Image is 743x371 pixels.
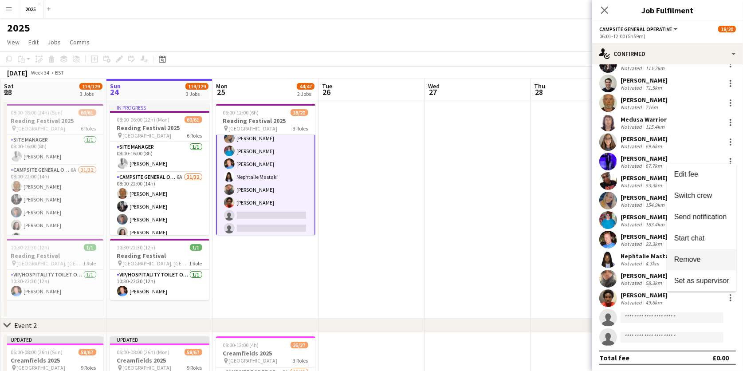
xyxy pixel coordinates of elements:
[674,213,727,221] span: Send notification
[674,170,698,178] span: Edit fee
[674,234,704,242] span: Start chat
[674,256,701,263] span: Remove
[667,249,736,270] button: Remove
[674,192,712,199] span: Switch crew
[667,270,736,292] button: Set as supervisor
[667,206,736,228] button: Send notification
[667,164,736,185] button: Edit fee
[674,277,729,284] span: Set as supervisor
[667,228,736,249] button: Start chat
[667,185,736,206] button: Switch crew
